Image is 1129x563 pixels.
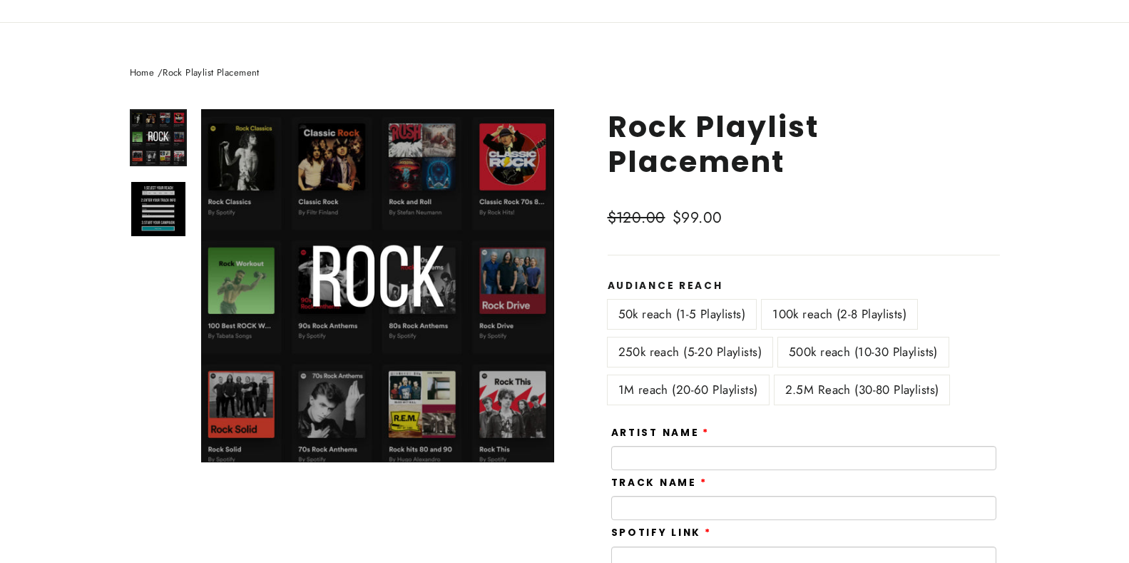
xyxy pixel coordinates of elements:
label: Spotify Link [611,527,712,539]
label: Track Name [611,477,707,489]
label: 250k reach (5-20 Playlists) [608,338,772,367]
label: 500k reach (10-30 Playlists) [778,338,949,367]
span: / [158,66,163,79]
nav: breadcrumbs [130,66,1000,81]
span: $99.00 [673,207,722,228]
label: 2.5M Reach (30-80 Playlists) [775,375,950,405]
label: 50k reach (1-5 Playlists) [608,300,757,329]
label: 100k reach (2-8 Playlists) [762,300,917,329]
img: Rock Playlist Placement [131,111,185,165]
span: $120.00 [608,207,665,228]
a: Home [130,66,155,79]
img: Rock Playlist Placement [131,182,185,236]
label: 1M reach (20-60 Playlists) [608,375,769,405]
h1: Rock Playlist Placement [608,109,1000,179]
label: Artist Name [611,427,710,439]
label: Audiance Reach [608,280,1000,292]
